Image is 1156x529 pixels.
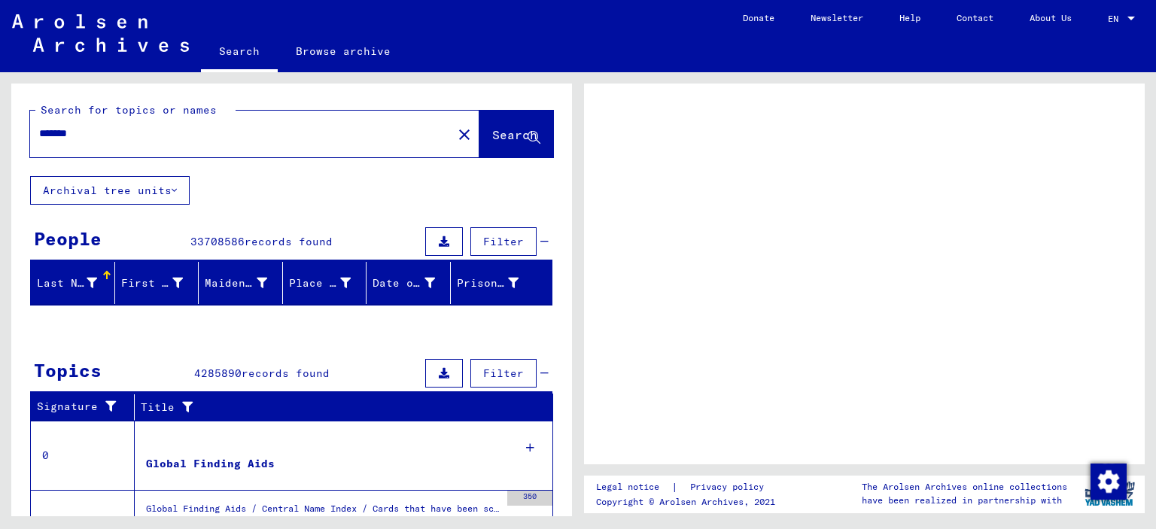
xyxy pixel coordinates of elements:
span: Search [492,127,537,142]
div: First Name [121,275,184,291]
div: Topics [34,357,102,384]
td: 0 [31,421,135,490]
mat-header-cell: Place of Birth [283,262,367,304]
div: Title [141,400,523,415]
div: Last Name [37,275,97,291]
div: Last Name [37,271,116,295]
a: Privacy policy [678,479,782,495]
p: Copyright © Arolsen Archives, 2021 [596,495,782,509]
p: The Arolsen Archives online collections [862,480,1067,494]
span: Filter [483,366,524,380]
div: Maiden Name [205,275,267,291]
button: Search [479,111,553,157]
a: Search [201,33,278,72]
mat-header-cell: Prisoner # [451,262,552,304]
div: Date of Birth [373,271,454,295]
div: Signature [37,399,123,415]
div: First Name [121,271,202,295]
span: Filter [483,235,524,248]
div: Title [141,395,538,419]
div: Date of Birth [373,275,435,291]
div: Prisoner # [457,271,538,295]
span: 33708586 [190,235,245,248]
button: Filter [470,227,537,256]
span: records found [245,235,333,248]
mat-header-cell: First Name [115,262,199,304]
span: records found [242,366,330,380]
button: Filter [470,359,537,388]
a: Legal notice [596,479,671,495]
button: Archival tree units [30,176,190,205]
p: have been realized in partnership with [862,494,1067,507]
div: People [34,225,102,252]
div: | [596,479,782,495]
span: 4285890 [194,366,242,380]
div: Place of Birth [289,275,351,291]
span: EN [1108,14,1124,24]
mat-label: Search for topics or names [41,103,217,117]
div: Global Finding Aids [146,456,275,472]
mat-header-cell: Date of Birth [367,262,451,304]
img: yv_logo.png [1081,475,1138,512]
mat-icon: close [455,126,473,144]
mat-header-cell: Last Name [31,262,115,304]
div: Signature [37,395,138,419]
a: Browse archive [278,33,409,69]
img: Change consent [1091,464,1127,500]
button: Clear [449,119,479,149]
div: Prisoner # [457,275,519,291]
div: Place of Birth [289,271,370,295]
div: Global Finding Aids / Central Name Index / Cards that have been scanned during first sequential m... [146,502,500,523]
div: 350 [507,491,552,506]
mat-header-cell: Maiden Name [199,262,283,304]
div: Change consent [1090,463,1126,499]
img: Arolsen_neg.svg [12,14,189,52]
div: Maiden Name [205,271,286,295]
